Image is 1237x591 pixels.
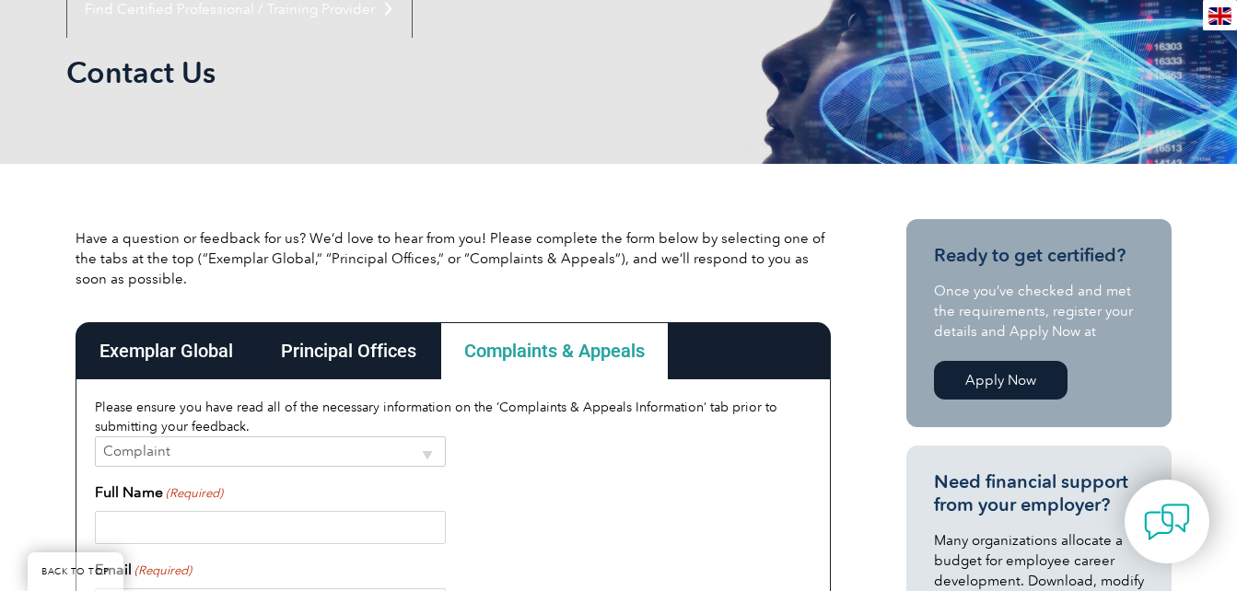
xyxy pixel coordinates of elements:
[76,228,831,289] p: Have a question or feedback for us? We’d love to hear from you! Please complete the form below by...
[95,481,223,504] label: Full Name
[28,552,123,591] a: BACK TO TOP
[934,470,1144,516] h3: Need financial support from your employer?
[76,322,257,379] div: Exemplar Global
[934,244,1144,267] h3: Ready to get certified?
[66,54,774,90] h1: Contact Us
[257,322,440,379] div: Principal Offices
[934,281,1144,342] p: Once you’ve checked and met the requirements, register your details and Apply Now at
[440,322,669,379] div: Complaints & Appeals
[164,484,223,503] span: (Required)
[1208,7,1231,25] img: en
[1144,499,1190,545] img: contact-chat.png
[133,562,192,580] span: (Required)
[934,361,1068,400] a: Apply Now
[95,559,192,581] label: Email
